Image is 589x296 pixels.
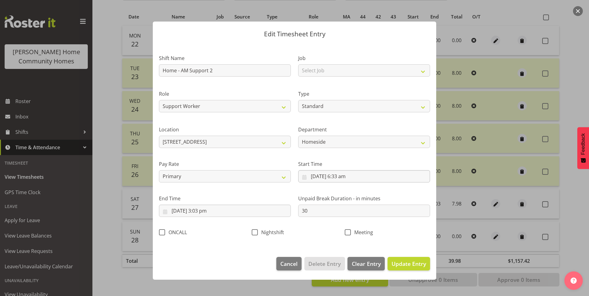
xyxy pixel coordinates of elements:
[571,278,577,284] img: help-xxl-2.png
[577,127,589,169] button: Feedback - Show survey
[308,260,341,268] span: Delete Entry
[280,260,298,268] span: Cancel
[298,126,430,133] label: Department
[347,257,384,270] button: Clear Entry
[258,229,284,235] span: Nightshift
[159,205,291,217] input: Click to select...
[159,64,291,77] input: Shift Name
[392,260,426,267] span: Update Entry
[352,260,381,268] span: Clear Entry
[159,160,291,168] label: Pay Rate
[351,229,373,235] span: Meeting
[159,195,291,202] label: End Time
[298,170,430,182] input: Click to select...
[298,205,430,217] input: Unpaid Break Duration
[159,126,291,133] label: Location
[276,257,302,270] button: Cancel
[159,90,291,98] label: Role
[298,54,430,62] label: Job
[159,31,430,37] p: Edit Timesheet Entry
[298,160,430,168] label: Start Time
[304,257,345,270] button: Delete Entry
[580,133,586,155] span: Feedback
[298,90,430,98] label: Type
[298,195,430,202] label: Unpaid Break Duration - in minutes
[165,229,187,235] span: ONCALL
[159,54,291,62] label: Shift Name
[388,257,430,270] button: Update Entry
